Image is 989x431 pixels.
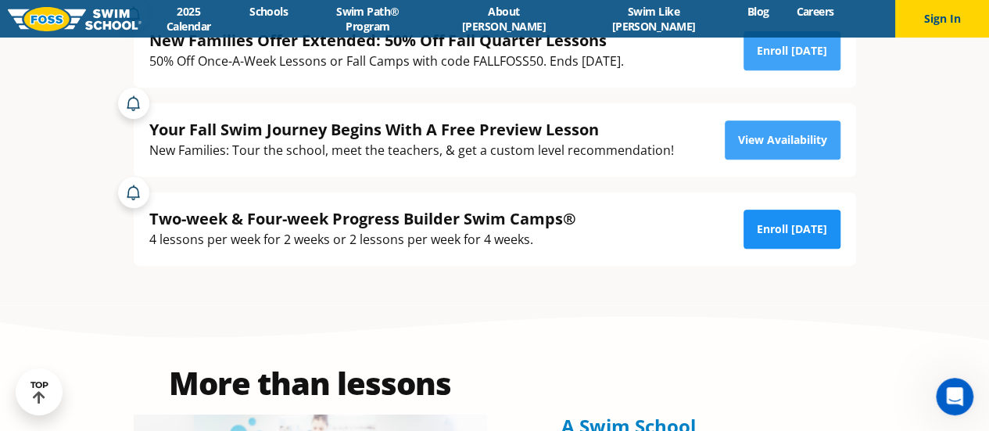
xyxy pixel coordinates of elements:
[434,4,574,34] a: About [PERSON_NAME]
[8,7,142,31] img: FOSS Swim School Logo
[149,119,674,140] div: Your Fall Swim Journey Begins With A Free Preview Lesson
[574,4,733,34] a: Swim Like [PERSON_NAME]
[302,4,434,34] a: Swim Path® Program
[149,229,576,250] div: 4 lessons per week for 2 weeks or 2 lessons per week for 4 weeks.
[142,4,236,34] a: 2025 Calendar
[236,4,302,19] a: Schools
[149,208,576,229] div: Two-week & Four-week Progress Builder Swim Camps®
[783,4,847,19] a: Careers
[149,140,674,161] div: New Families: Tour the school, meet the teachers, & get a custom level recommendation!
[149,51,624,72] div: 50% Off Once-A-Week Lessons or Fall Camps with code FALLFOSS50. Ends [DATE].
[149,30,624,51] div: New Families Offer Extended: 50% Off Fall Quarter Lessons
[744,31,840,70] a: Enroll [DATE]
[744,210,840,249] a: Enroll [DATE]
[733,4,783,19] a: Blog
[134,368,487,399] h2: More than lessons
[936,378,973,415] iframe: Intercom live chat
[725,120,840,160] a: View Availability
[30,380,48,404] div: TOP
